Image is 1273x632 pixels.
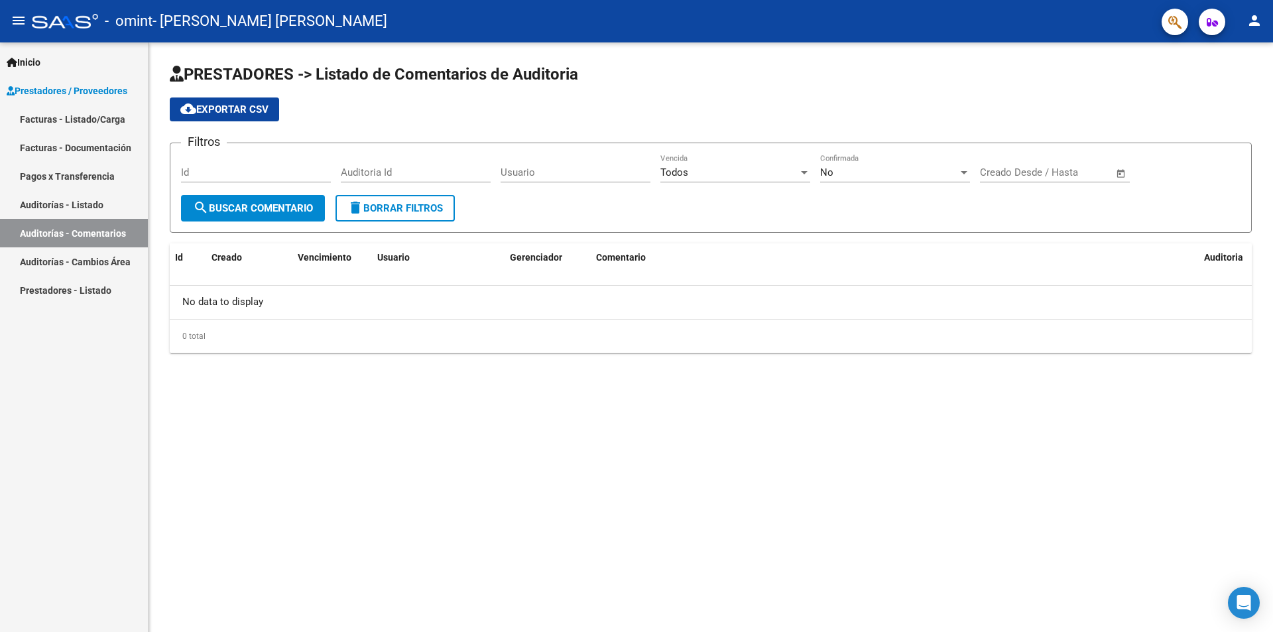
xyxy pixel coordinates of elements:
[1246,13,1262,29] mat-icon: person
[152,7,387,36] span: - [PERSON_NAME] [PERSON_NAME]
[180,103,269,115] span: Exportar CSV
[591,243,1199,272] datatable-header-cell: Comentario
[505,243,591,272] datatable-header-cell: Gerenciador
[298,252,351,263] span: Vencimiento
[206,243,292,272] datatable-header-cell: Creado
[510,252,562,263] span: Gerenciador
[105,7,152,36] span: - omint
[596,252,646,263] span: Comentario
[170,65,578,84] span: PRESTADORES -> Listado de Comentarios de Auditoria
[180,101,196,117] mat-icon: cloud_download
[1228,587,1260,619] div: Open Intercom Messenger
[7,84,127,98] span: Prestadores / Proveedores
[175,252,183,263] span: Id
[372,243,505,272] datatable-header-cell: Usuario
[170,286,1252,319] div: No data to display
[980,166,1034,178] input: Fecha inicio
[1204,252,1243,263] span: Auditoria
[181,195,325,221] button: Buscar Comentario
[347,202,443,214] span: Borrar Filtros
[7,55,40,70] span: Inicio
[820,166,833,178] span: No
[170,243,206,272] datatable-header-cell: Id
[377,252,410,263] span: Usuario
[181,133,227,151] h3: Filtros
[11,13,27,29] mat-icon: menu
[1046,166,1110,178] input: Fecha fin
[193,202,313,214] span: Buscar Comentario
[170,97,279,121] button: Exportar CSV
[292,243,372,272] datatable-header-cell: Vencimiento
[347,200,363,216] mat-icon: delete
[660,166,688,178] span: Todos
[170,320,1252,353] div: 0 total
[1114,166,1129,181] button: Open calendar
[212,252,242,263] span: Creado
[1199,243,1252,272] datatable-header-cell: Auditoria
[193,200,209,216] mat-icon: search
[335,195,455,221] button: Borrar Filtros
